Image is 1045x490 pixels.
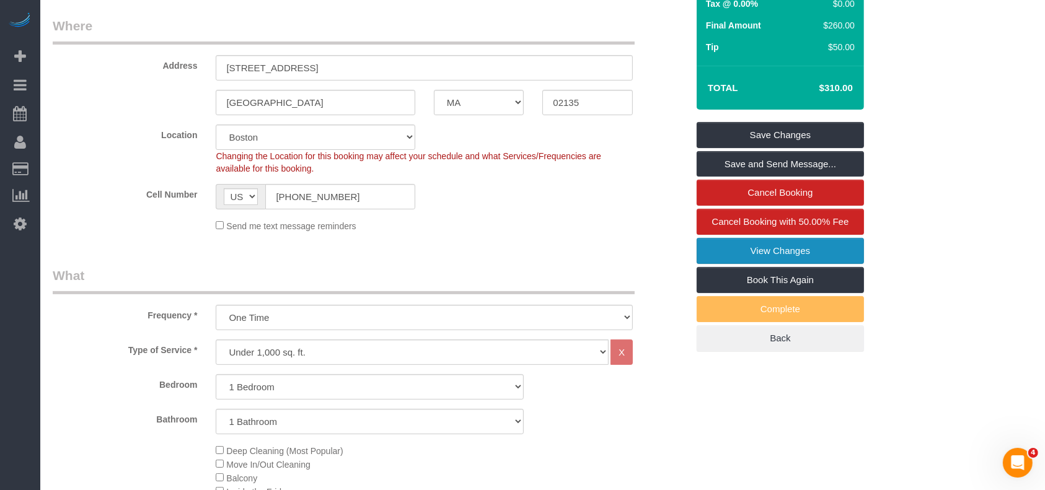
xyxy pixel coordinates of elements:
a: Save Changes [697,122,864,148]
iframe: Intercom live chat [1003,448,1033,478]
span: Cancel Booking with 50.00% Fee [712,216,849,227]
label: Final Amount [706,19,761,32]
span: Changing the Location for this booking may affect your schedule and what Services/Frequencies are... [216,151,601,173]
label: Cell Number [43,184,206,201]
span: 4 [1028,448,1038,458]
input: Zip Code [542,90,633,115]
h4: $310.00 [782,83,853,94]
label: Bathroom [43,409,206,426]
a: Cancel Booking [697,180,864,206]
label: Type of Service * [43,339,206,356]
label: Address [43,55,206,72]
label: Tip [706,41,719,53]
legend: What [53,266,635,294]
a: Cancel Booking with 50.00% Fee [697,209,864,235]
strong: Total [708,82,738,93]
a: Book This Again [697,267,864,293]
input: Cell Number [265,184,415,209]
span: Balcony [226,473,257,483]
span: Move In/Out Cleaning [226,460,310,470]
label: Frequency * [43,305,206,322]
div: $260.00 [819,19,855,32]
a: Back [697,325,864,351]
span: Deep Cleaning (Most Popular) [226,446,343,456]
span: Send me text message reminders [226,221,356,231]
legend: Where [53,17,635,45]
label: Location [43,125,206,141]
input: City [216,90,415,115]
a: View Changes [697,238,864,264]
a: Save and Send Message... [697,151,864,177]
div: $50.00 [819,41,855,53]
img: Automaid Logo [7,12,32,30]
label: Bedroom [43,374,206,391]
